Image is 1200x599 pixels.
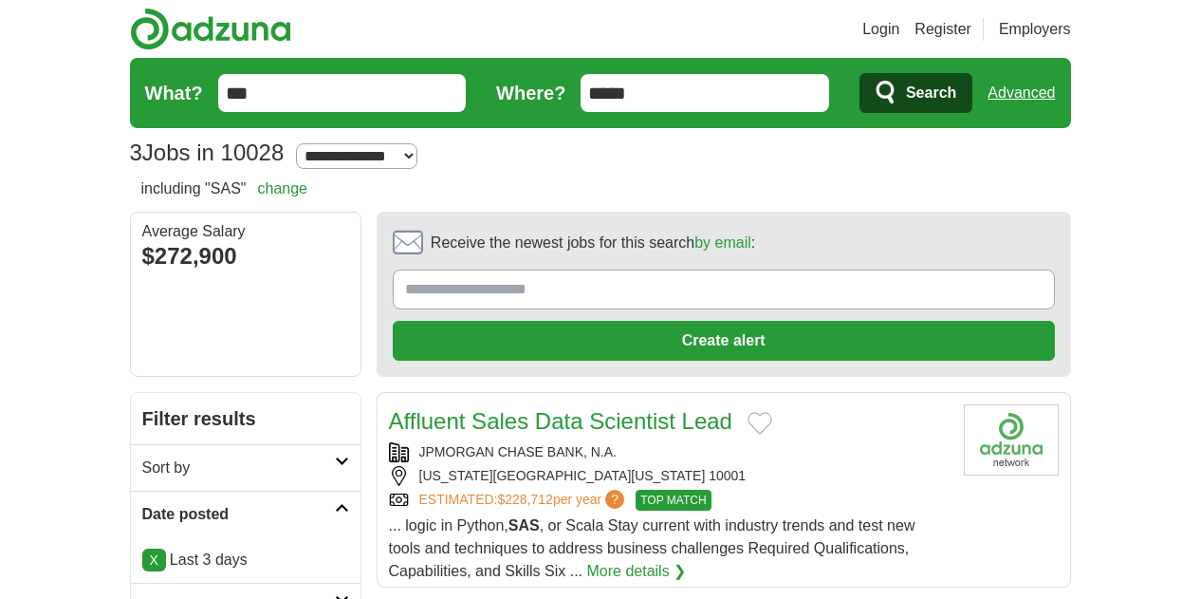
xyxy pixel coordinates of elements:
[605,490,624,509] span: ?
[142,549,166,571] a: X
[419,490,629,511] a: ESTIMATED:$228,712per year?
[389,442,949,462] div: JPMORGAN CHASE BANK, N.A.
[859,73,972,113] button: Search
[964,404,1059,476] img: Company logo
[586,560,686,583] a: More details ❯
[131,491,360,537] a: Date posted
[142,503,335,526] h2: Date posted
[988,74,1055,112] a: Advanced
[389,517,915,579] span: ... logic in Python, , or Scala Stay current with industry trends and test new tools and techniqu...
[130,136,142,170] span: 3
[130,8,291,50] img: Adzuna logo
[496,79,565,107] label: Where?
[431,232,755,254] span: Receive the newest jobs for this search :
[142,224,349,239] div: Average Salary
[141,178,307,200] h2: including "SAS"
[257,180,307,197] a: change
[914,18,971,41] a: Register
[508,517,540,533] strong: SAS
[145,79,203,107] label: What?
[142,239,349,273] div: $272,900
[999,18,1071,41] a: Employers
[142,549,349,571] p: Last 3 days
[131,444,360,491] a: Sort by
[694,234,751,251] a: by email
[389,408,732,434] a: Affluent Sales Data Scientist Lead
[748,412,772,435] button: Add to favorite jobs
[130,140,285,165] h1: Jobs in 10028
[393,321,1055,361] button: Create alert
[389,466,949,486] div: [US_STATE][GEOGRAPHIC_DATA][US_STATE] 10001
[636,490,711,511] span: TOP MATCH
[131,393,360,444] h2: Filter results
[862,18,899,41] a: Login
[906,74,956,112] span: Search
[142,457,335,479] h2: Sort by
[497,492,552,507] span: $228,712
